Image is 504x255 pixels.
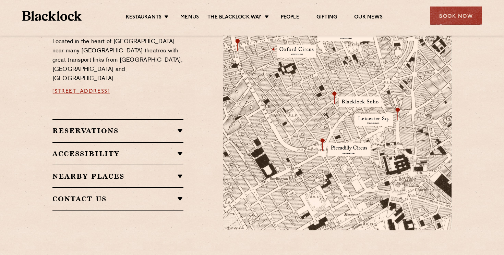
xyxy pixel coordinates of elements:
a: Our News [354,14,383,22]
h2: Contact Us [52,195,184,203]
h2: Nearby Places [52,172,184,180]
a: The Blacklock Way [207,14,262,22]
h2: Reservations [52,127,184,135]
a: Gifting [316,14,337,22]
img: svg%3E [378,167,474,231]
h2: Accessibility [52,150,184,158]
div: Book Now [430,7,482,25]
a: Menus [180,14,199,22]
a: [STREET_ADDRESS] [52,89,110,94]
p: Located in the heart of [GEOGRAPHIC_DATA] near many [GEOGRAPHIC_DATA] theatres with great transpo... [52,37,184,84]
a: Restaurants [126,14,161,22]
a: People [281,14,299,22]
img: BL_Textured_Logo-footer-cropped.svg [22,11,82,21]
